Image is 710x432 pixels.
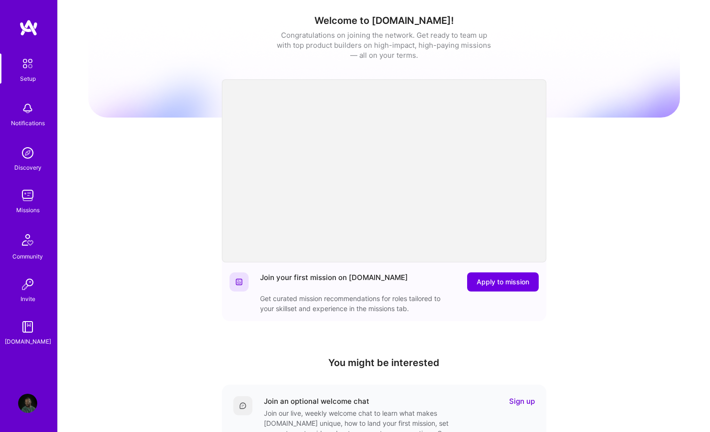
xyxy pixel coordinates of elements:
[14,162,42,173] div: Discovery
[16,228,39,251] img: Community
[260,272,408,292] div: Join your first mission on [DOMAIN_NAME]
[16,205,40,215] div: Missions
[18,186,37,205] img: teamwork
[12,251,43,261] div: Community
[18,54,38,74] img: setup
[16,394,40,413] a: User Avatar
[264,396,369,406] div: Join an optional welcome chat
[18,394,37,413] img: User Avatar
[21,294,35,304] div: Invite
[20,74,36,84] div: Setup
[11,118,45,128] div: Notifications
[5,336,51,346] div: [DOMAIN_NAME]
[88,15,680,26] h1: Welcome to [DOMAIN_NAME]!
[18,143,37,162] img: discovery
[277,30,491,60] div: Congratulations on joining the network. Get ready to team up with top product builders on high-im...
[260,293,451,313] div: Get curated mission recommendations for roles tailored to your skillset and experience in the mis...
[222,79,546,262] iframe: video
[239,402,247,410] img: Comment
[467,272,539,292] button: Apply to mission
[222,357,546,368] h4: You might be interested
[19,19,38,36] img: logo
[18,275,37,294] img: Invite
[235,278,243,286] img: Website
[477,277,529,287] span: Apply to mission
[509,396,535,406] a: Sign up
[18,317,37,336] img: guide book
[18,99,37,118] img: bell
